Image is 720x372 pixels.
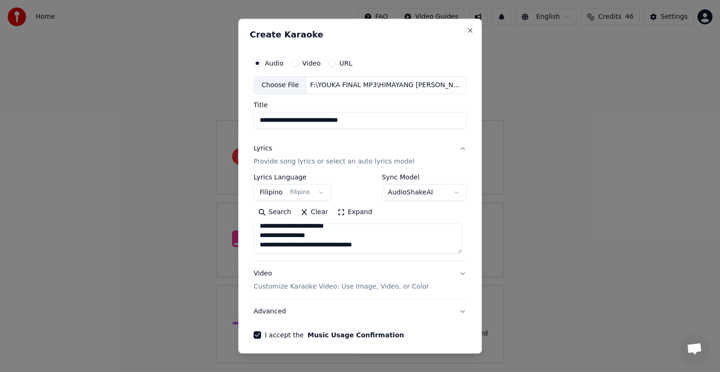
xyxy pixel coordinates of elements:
button: Clear [296,205,333,220]
label: Video [302,60,321,67]
button: VideoCustomize Karaoke Video: Use Image, Video, or Color [254,261,466,299]
label: Lyrics Language [254,174,331,180]
button: LyricsProvide song lyrics or select an auto lyrics model [254,136,466,174]
p: Provide song lyrics or select an auto lyrics model [254,157,414,166]
label: URL [339,60,352,67]
button: Expand [333,205,377,220]
div: Lyrics [254,144,272,153]
h2: Create Karaoke [250,30,470,39]
button: Search [254,205,296,220]
button: Advanced [254,299,466,324]
div: Choose File [254,77,307,94]
label: Audio [265,60,284,67]
label: I accept the [265,332,404,338]
div: F:\YOUKA FINAL MP3\HIMAYANG [PERSON_NAME].MP3 [307,81,466,90]
button: I accept the [307,332,404,338]
label: Title [254,102,466,108]
div: LyricsProvide song lyrics or select an auto lyrics model [254,174,466,261]
label: Sync Model [382,174,466,180]
div: Video [254,269,429,291]
p: Customize Karaoke Video: Use Image, Video, or Color [254,282,429,291]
